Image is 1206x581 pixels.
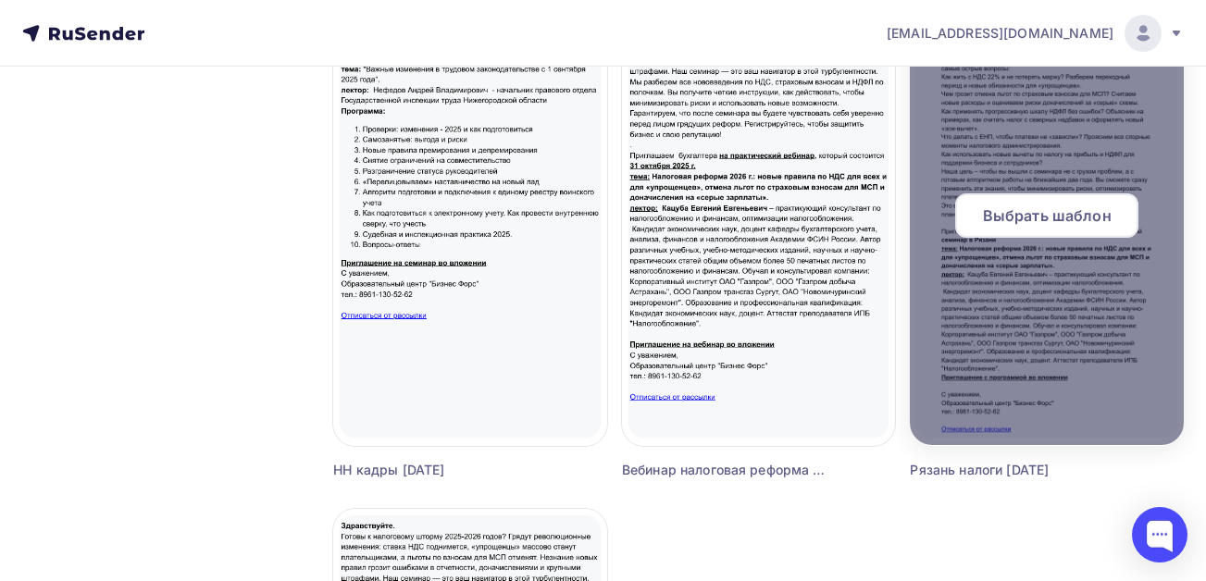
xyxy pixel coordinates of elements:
span: Выбрать шаблон [983,204,1112,227]
div: НН кадры [DATE] [333,461,539,479]
span: [EMAIL_ADDRESS][DOMAIN_NAME] [887,24,1113,43]
div: Вебинар налоговая реформа [DATE] [622,461,827,479]
div: Рязань налоги [DATE] [910,461,1115,479]
a: [EMAIL_ADDRESS][DOMAIN_NAME] [887,15,1184,52]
